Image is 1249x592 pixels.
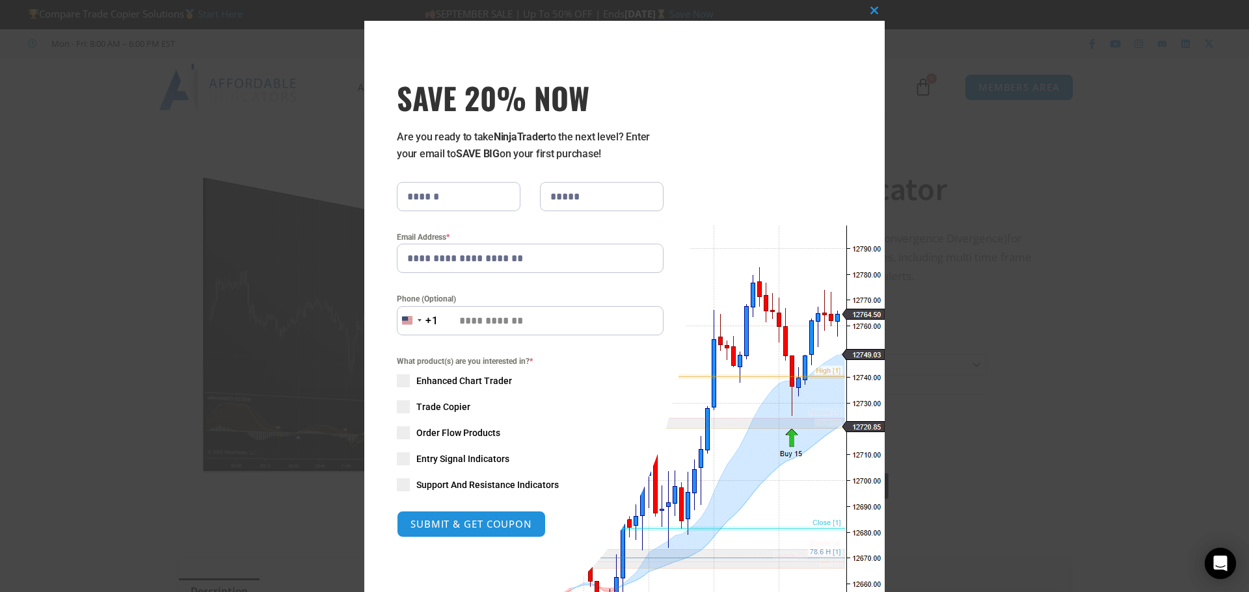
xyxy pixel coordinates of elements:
label: Trade Copier [397,400,664,413]
div: Open Intercom Messenger [1205,548,1236,579]
span: Support And Resistance Indicators [416,478,559,491]
span: What product(s) are you interested in? [397,355,664,368]
span: Trade Copier [416,400,470,413]
button: SUBMIT & GET COUPON [397,511,546,537]
div: +1 [425,313,438,329]
span: Enhanced Chart Trader [416,374,512,387]
label: Order Flow Products [397,426,664,439]
span: Entry Signal Indicators [416,452,509,465]
span: Order Flow Products [416,426,500,439]
label: Enhanced Chart Trader [397,374,664,387]
button: Selected country [397,306,438,335]
label: Entry Signal Indicators [397,452,664,465]
label: Email Address [397,231,664,244]
label: Support And Resistance Indicators [397,478,664,491]
p: Are you ready to take to the next level? Enter your email to on your first purchase! [397,129,664,162]
span: SAVE 20% NOW [397,79,664,116]
strong: NinjaTrader [494,131,547,143]
label: Phone (Optional) [397,292,664,305]
strong: SAVE BIG [456,148,500,160]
